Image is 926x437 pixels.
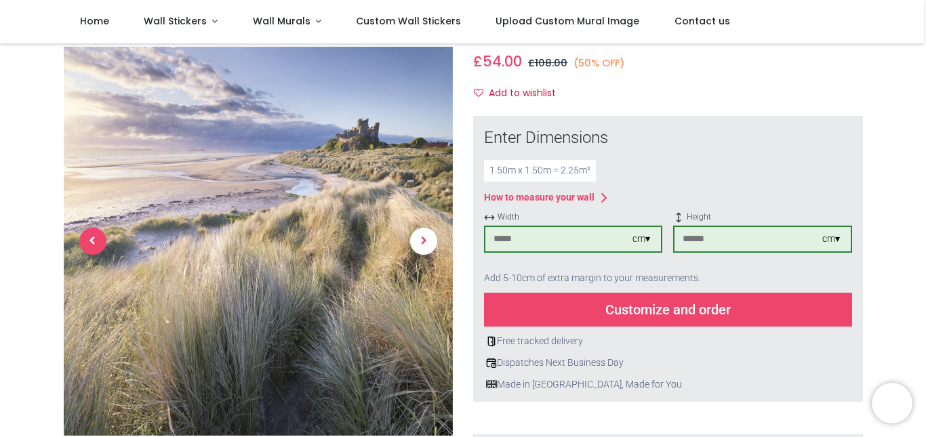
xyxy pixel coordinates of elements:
[484,293,852,327] div: Customize and order
[410,228,437,255] span: Next
[675,14,730,28] span: Contact us
[356,14,461,28] span: Custom Wall Stickers
[484,127,852,150] div: Enter Dimensions
[473,82,567,105] button: Add to wishlistAdd to wishlist
[473,51,522,71] span: £
[484,378,852,392] div: Made in [GEOGRAPHIC_DATA], Made for You
[484,264,852,293] div: Add 5-10cm of extra margin to your measurements.
[535,56,567,70] span: 108.00
[79,228,106,255] span: Previous
[484,160,596,182] div: 1.50 m x 1.50 m = 2.25 m²
[484,191,595,205] div: How to measure your wall
[484,356,852,370] div: Dispatches Next Business Day
[483,51,522,71] span: 54.00
[80,14,109,28] span: Home
[673,211,851,223] span: Height
[822,232,840,246] div: cm ▾
[573,56,625,70] small: (50% OFF)
[872,383,912,423] iframe: Brevo live chat
[64,106,122,378] a: Previous
[484,211,662,223] span: Width
[253,14,310,28] span: Wall Murals
[144,14,207,28] span: Wall Stickers
[64,47,454,436] img: WS-56819-04
[395,106,453,378] a: Next
[496,14,639,28] span: Upload Custom Mural Image
[528,56,567,70] span: £
[632,232,650,246] div: cm ▾
[474,88,483,98] i: Add to wishlist
[484,335,852,348] div: Free tracked delivery
[486,379,497,390] img: uk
